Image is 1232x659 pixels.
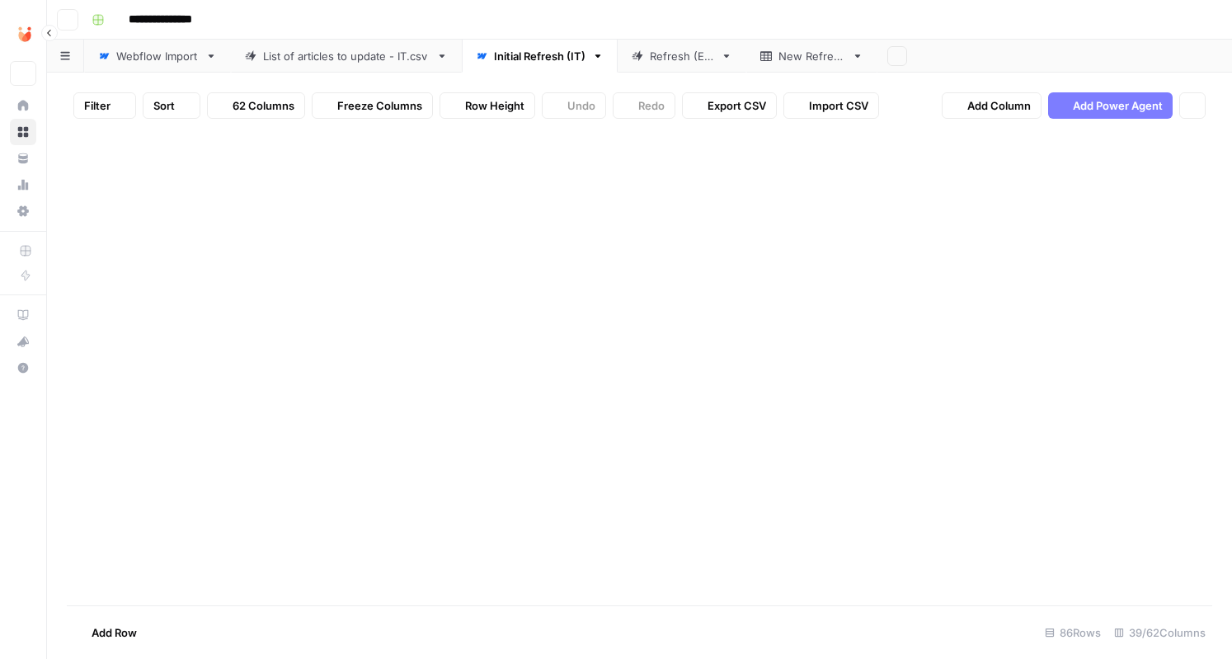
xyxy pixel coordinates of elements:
a: Your Data [10,145,36,172]
button: Filter [73,92,136,119]
span: Freeze Columns [337,97,422,114]
div: What's new? [11,329,35,354]
div: List of articles to update - IT.csv [263,48,430,64]
span: Filter [84,97,111,114]
span: Import CSV [809,97,868,114]
button: Add Column [942,92,1042,119]
div: Initial Refresh (IT) [494,48,585,64]
a: Webflow Import [84,40,231,73]
a: Usage [10,172,36,198]
span: 62 Columns [233,97,294,114]
a: Refresh (ES) [618,40,746,73]
button: Help + Support [10,355,36,381]
span: Add Power Agent [1073,97,1163,114]
a: Settings [10,198,36,224]
button: Freeze Columns [312,92,433,119]
a: Initial Refresh (IT) [462,40,618,73]
button: Add Row [67,619,147,646]
a: Browse [10,119,36,145]
div: 39/62 Columns [1107,619,1212,646]
div: New Refresh [778,48,845,64]
span: Export CSV [708,97,766,114]
button: Redo [613,92,675,119]
button: Row Height [440,92,535,119]
button: 62 Columns [207,92,305,119]
button: Add Power Agent [1048,92,1173,119]
a: Home [10,92,36,119]
button: Import CSV [783,92,879,119]
span: Add Column [967,97,1031,114]
span: Redo [638,97,665,114]
span: Undo [567,97,595,114]
button: Workspace: Unobravo [10,13,36,54]
button: Undo [542,92,606,119]
button: Sort [143,92,200,119]
span: Add Row [92,624,137,641]
div: Webflow Import [116,48,199,64]
span: Sort [153,97,175,114]
a: New Refresh [746,40,877,73]
span: Row Height [465,97,524,114]
div: Refresh (ES) [650,48,714,64]
button: What's new? [10,328,36,355]
div: 86 Rows [1038,619,1107,646]
button: Export CSV [682,92,777,119]
img: Unobravo Logo [10,19,40,49]
a: AirOps Academy [10,302,36,328]
a: List of articles to update - IT.csv [231,40,462,73]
